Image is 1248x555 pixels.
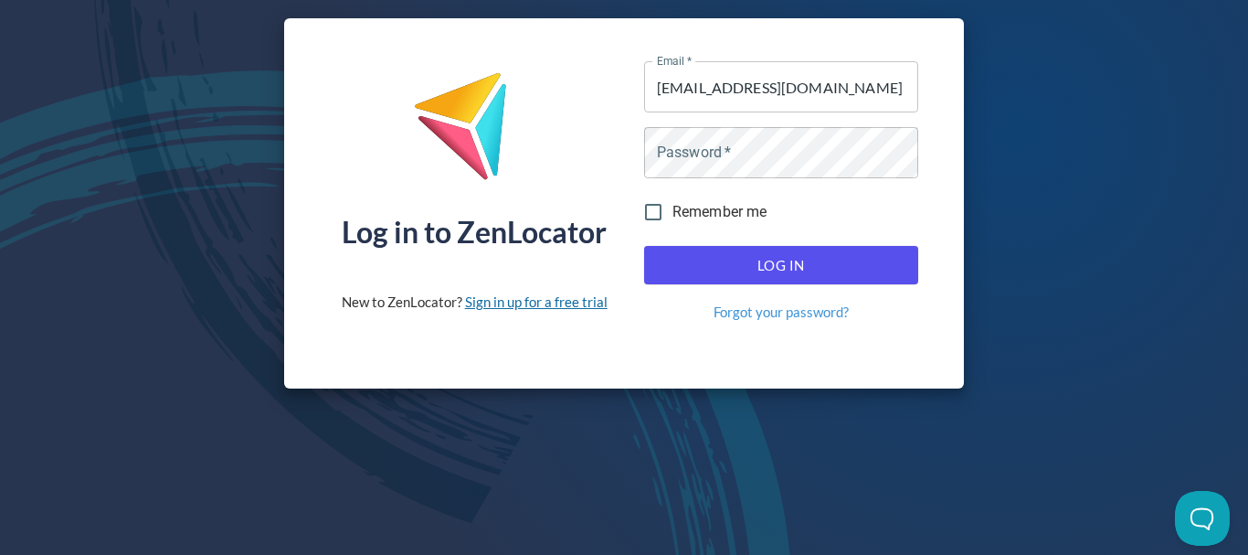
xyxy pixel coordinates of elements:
div: New to ZenLocator? [342,293,608,312]
div: Log in to ZenLocator [342,218,607,247]
input: name@company.com [644,61,918,112]
span: Remember me [672,201,767,223]
iframe: Toggle Customer Support [1175,491,1230,546]
a: Sign in up for a free trial [465,294,608,310]
span: Log In [664,253,898,277]
button: Log In [644,246,918,284]
img: ZenLocator [413,71,535,195]
a: Forgot your password? [714,303,849,322]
